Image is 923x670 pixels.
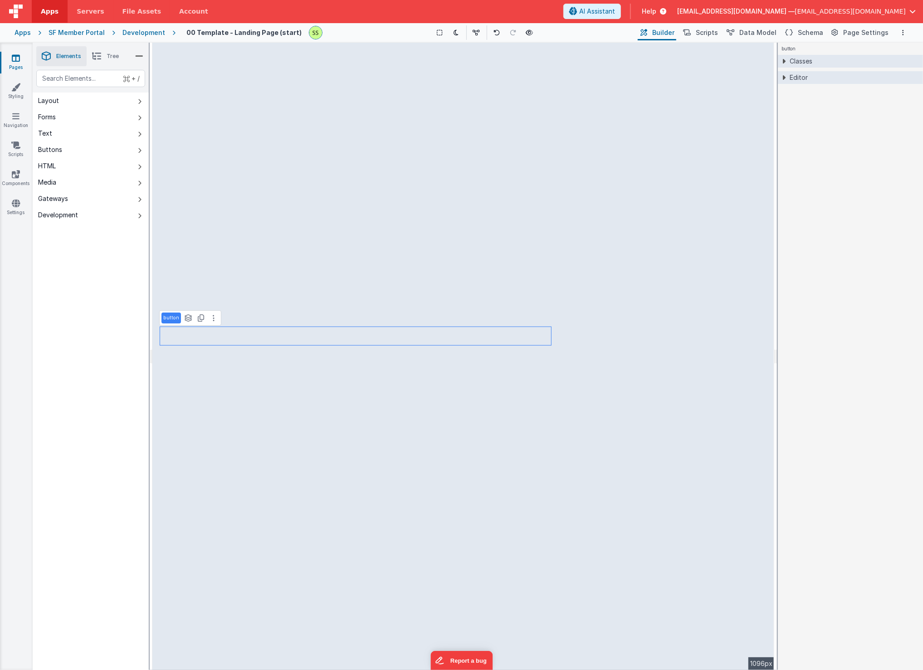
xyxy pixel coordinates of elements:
[152,43,774,670] div: -->
[56,53,81,60] span: Elements
[122,7,161,16] span: File Assets
[36,70,145,87] input: Search Elements...
[38,161,56,171] div: HTML
[563,4,621,19] button: AI Assistant
[778,43,799,55] h4: button
[186,29,302,36] h4: 00 Template - Landing Page (start)
[829,25,890,40] button: Page Settings
[748,657,774,670] div: 1096px
[49,28,105,37] div: SF Member Portal
[739,28,776,37] span: Data Model
[38,129,52,138] div: Text
[786,71,808,84] h2: Editor
[33,191,149,207] button: Gateways
[638,25,676,40] button: Builder
[38,112,56,122] div: Forms
[579,7,615,16] span: AI Assistant
[677,7,916,16] button: [EMAIL_ADDRESS][DOMAIN_NAME] — [EMAIL_ADDRESS][DOMAIN_NAME]
[798,28,823,37] span: Schema
[38,145,62,154] div: Buttons
[33,125,149,142] button: Text
[786,55,812,68] h2: Classes
[107,53,119,60] span: Tree
[795,7,906,16] span: [EMAIL_ADDRESS][DOMAIN_NAME]
[309,26,322,39] img: 8cf74ed78aab3b54564162fcd7d8ab61
[38,178,56,187] div: Media
[15,28,31,37] div: Apps
[33,142,149,158] button: Buttons
[163,314,179,322] p: button
[38,210,78,220] div: Development
[696,28,718,37] span: Scripts
[652,28,674,37] span: Builder
[123,70,140,87] span: + /
[33,109,149,125] button: Forms
[677,7,795,16] span: [EMAIL_ADDRESS][DOMAIN_NAME] —
[843,28,889,37] span: Page Settings
[122,28,165,37] div: Development
[33,158,149,174] button: HTML
[33,93,149,109] button: Layout
[782,25,825,40] button: Schema
[430,651,493,670] iframe: Marker.io feedback button
[33,207,149,223] button: Development
[680,25,720,40] button: Scripts
[41,7,59,16] span: Apps
[642,7,656,16] span: Help
[723,25,778,40] button: Data Model
[898,27,908,38] button: Options
[33,174,149,191] button: Media
[77,7,104,16] span: Servers
[38,96,59,105] div: Layout
[38,194,68,203] div: Gateways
